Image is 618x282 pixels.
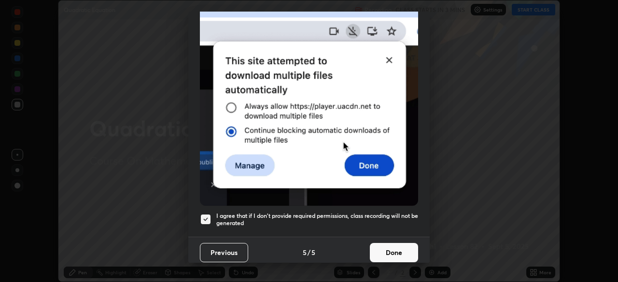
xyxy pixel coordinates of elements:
h4: 5 [311,247,315,257]
h4: 5 [303,247,307,257]
h4: / [308,247,310,257]
button: Done [370,243,418,262]
h5: I agree that if I don't provide required permissions, class recording will not be generated [216,212,418,227]
button: Previous [200,243,248,262]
